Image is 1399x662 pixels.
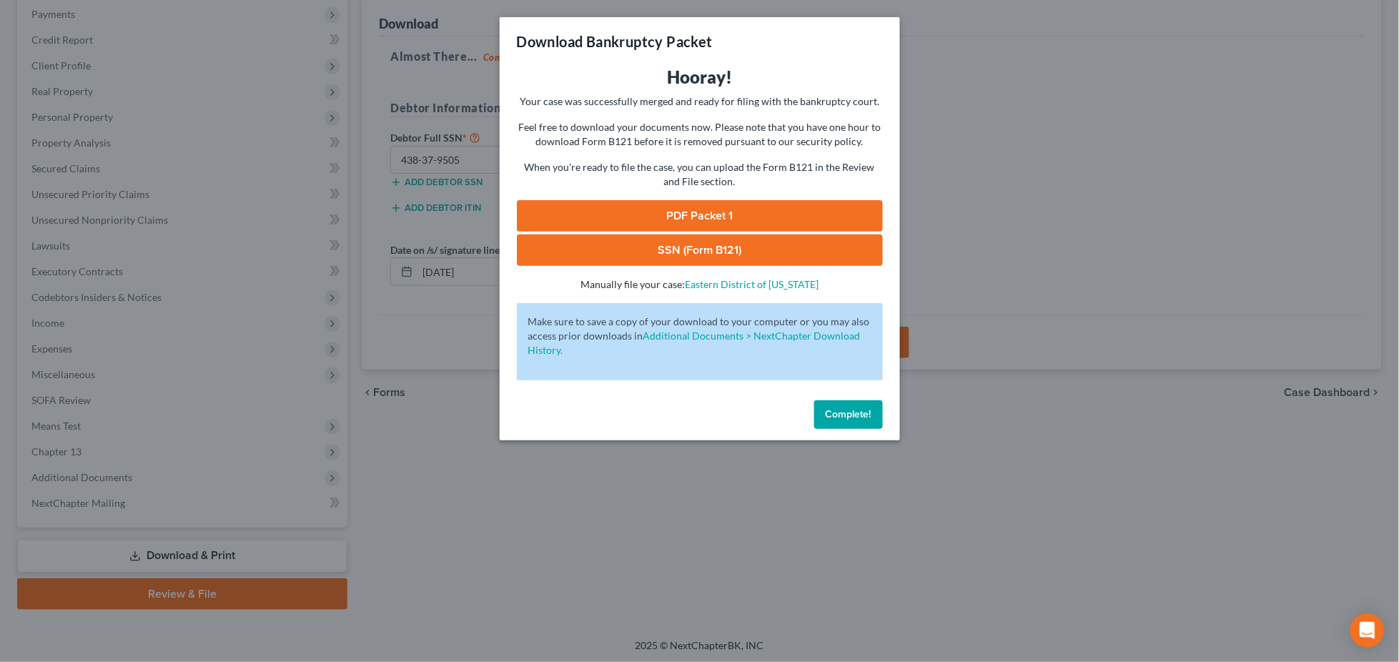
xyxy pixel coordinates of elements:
h3: Download Bankruptcy Packet [517,31,713,51]
a: PDF Packet 1 [517,200,883,232]
p: When you're ready to file the case, you can upload the Form B121 in the Review and File section. [517,160,883,189]
button: Complete! [814,400,883,429]
span: Complete! [826,408,871,420]
p: Make sure to save a copy of your download to your computer or you may also access prior downloads in [528,315,871,357]
a: SSN (Form B121) [517,234,883,266]
p: Feel free to download your documents now. Please note that you have one hour to download Form B12... [517,120,883,149]
h3: Hooray! [517,66,883,89]
div: Open Intercom Messenger [1350,613,1385,648]
p: Your case was successfully merged and ready for filing with the bankruptcy court. [517,94,883,109]
p: Manually file your case: [517,277,883,292]
a: Additional Documents > NextChapter Download History. [528,330,861,356]
a: Eastern District of [US_STATE] [685,278,819,290]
